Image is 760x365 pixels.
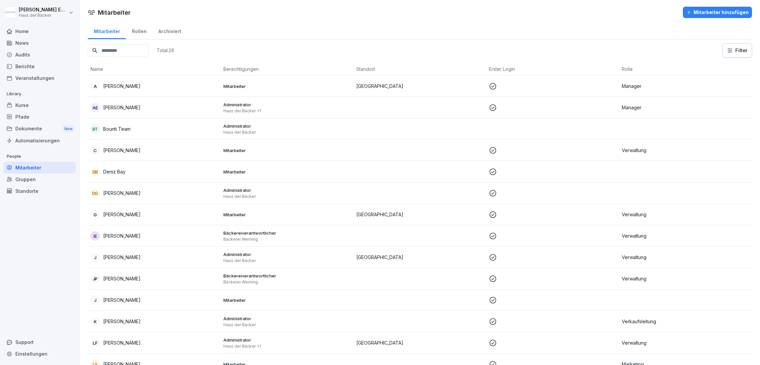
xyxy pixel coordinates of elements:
p: [PERSON_NAME] Ehlerding [19,7,67,13]
th: Rolle [619,63,752,76]
p: Verwaltung [622,147,749,154]
p: Verwaltung [622,275,749,282]
div: Mitarbeiter hinzufügen [686,9,749,16]
a: Gruppen [3,173,76,185]
p: Manager [622,104,749,111]
p: Haus der Bäcker [223,322,351,328]
p: Mitarbeiter [223,169,351,175]
p: [GEOGRAPHIC_DATA] [356,254,484,261]
p: People [3,151,76,162]
p: Haus der Bäcker +1 [223,108,351,114]
th: Standort [354,63,487,76]
p: [PERSON_NAME] [103,232,141,239]
button: Mitarbeiter hinzufügen [683,7,752,18]
p: [PERSON_NAME] [103,339,141,346]
p: [PERSON_NAME] [103,275,141,282]
p: Bäckereiverantwortlicher [223,230,351,236]
p: [PERSON_NAME] [103,318,141,325]
p: Total: 26 [157,47,174,53]
p: [PERSON_NAME] [103,254,141,261]
a: Standorte [3,185,76,197]
div: DB [90,167,100,176]
a: Rollen [126,22,152,39]
p: Administrator [223,316,351,322]
p: Manager [622,83,749,90]
div: C [90,146,100,155]
p: Mitarbeiter [223,83,351,89]
p: [PERSON_NAME] [103,190,141,197]
p: Verwaltung [622,232,749,239]
a: Berichte [3,60,76,72]
a: Automatisierungen [3,135,76,146]
p: Mitarbeiter [223,297,351,303]
div: K [90,317,100,326]
div: DG [90,189,100,198]
button: Filter [723,44,752,57]
p: Bäckerei Werning [223,237,351,242]
p: Mitarbeiter [223,212,351,218]
p: Haus der Bäcker [223,194,351,199]
div: Dokumente [3,123,76,135]
a: Audits [3,49,76,60]
p: [PERSON_NAME] [103,296,141,303]
p: Haus der Bäcker [223,258,351,263]
div: BT [90,124,100,134]
div: J [90,295,100,305]
a: News [3,37,76,49]
p: Haus der Bäcker [223,130,351,135]
p: Verwaltung [622,339,749,346]
a: Veranstaltungen [3,72,76,84]
p: [PERSON_NAME] [103,211,141,218]
p: Bäckerei Werning [223,279,351,285]
a: Home [3,25,76,37]
h1: Mitarbeiter [98,8,131,17]
div: LF [90,338,100,348]
p: Mitarbeiter [223,147,351,153]
div: A [90,82,100,91]
a: Pfade [3,111,76,123]
p: Verkaufsleitung [622,318,749,325]
p: Administrator [223,102,351,108]
div: AE [90,103,100,112]
p: Library [3,89,76,99]
p: Verwaltung [622,254,749,261]
p: [PERSON_NAME] [103,147,141,154]
p: Bounti Team [103,125,131,132]
p: [GEOGRAPHIC_DATA] [356,211,484,218]
a: Einstellungen [3,348,76,360]
p: Deniz Bay [103,168,126,175]
p: [PERSON_NAME] [103,104,141,111]
div: G [90,210,100,219]
p: Verwaltung [622,211,749,218]
p: Administrator [223,251,351,257]
div: J [90,253,100,262]
p: [GEOGRAPHIC_DATA] [356,83,484,90]
a: Mitarbeiter [3,162,76,173]
div: Filter [727,47,748,54]
div: IE [90,231,100,241]
a: Kurse [3,99,76,111]
p: Administrator [223,187,351,193]
p: Haus der Bäcker [19,13,67,18]
p: Administrator [223,337,351,343]
th: Berechtigungen [221,63,354,76]
a: Archiviert [152,22,187,39]
p: Bäckereiverantwortlicher [223,273,351,279]
div: JP [90,274,100,283]
p: [PERSON_NAME] [103,83,141,90]
p: Haus der Bäcker +1 [223,344,351,349]
a: DokumenteNew [3,123,76,135]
